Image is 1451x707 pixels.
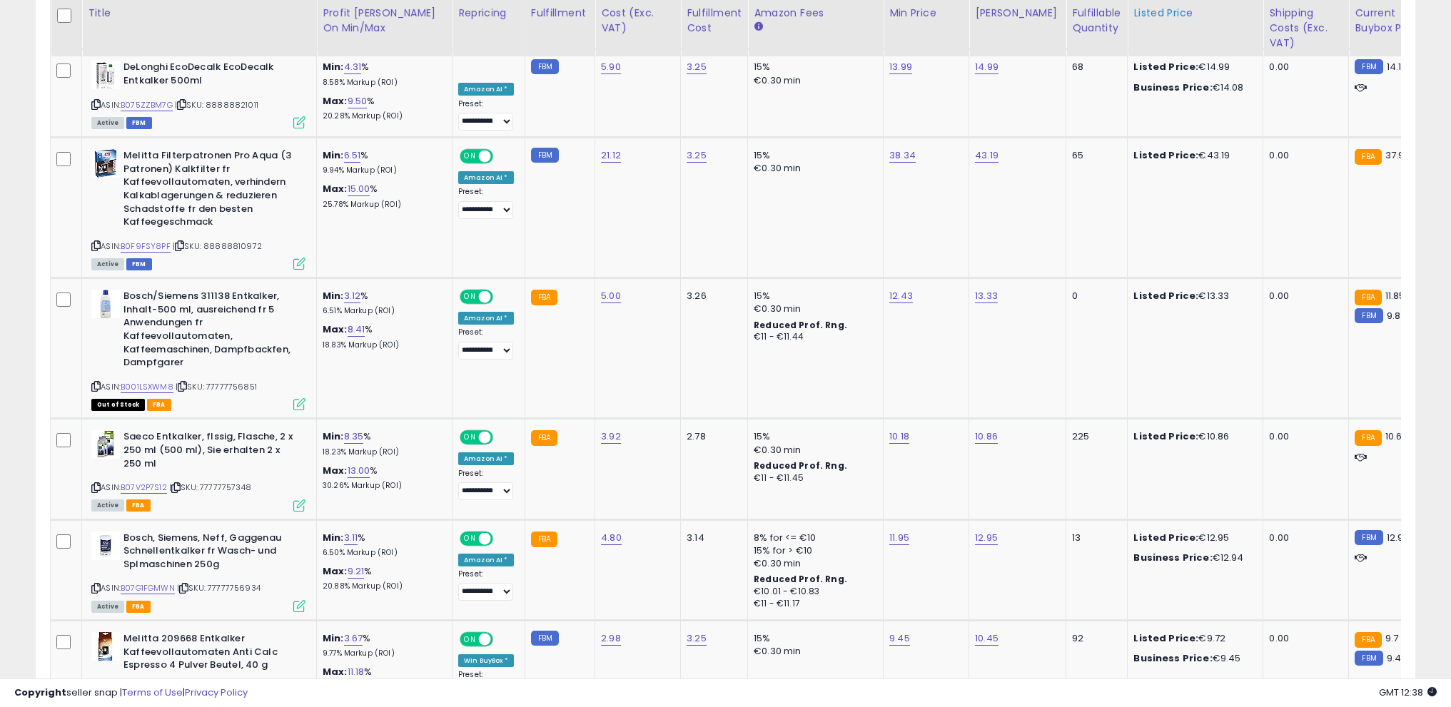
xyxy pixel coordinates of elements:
strong: Copyright [14,686,66,699]
span: ON [461,634,479,646]
small: Amazon Fees. [754,21,762,34]
a: 9.45 [889,631,910,646]
div: €0.30 min [754,74,872,87]
b: Max: [323,322,348,336]
p: 25.78% Markup (ROI) [323,200,441,210]
a: Terms of Use [122,686,183,699]
small: FBA [531,290,557,305]
div: €10.86 [1133,430,1252,443]
a: 5.00 [601,289,621,303]
div: [PERSON_NAME] [975,6,1060,21]
a: B07V2P7S12 [121,482,167,494]
div: 15% [754,632,872,645]
div: % [323,323,441,350]
span: OFF [491,291,514,303]
div: Profit [PERSON_NAME] on Min/Max [323,6,446,36]
span: FBA [147,399,171,411]
div: 15% [754,290,872,302]
span: FBA [126,499,151,512]
div: Amazon AI * [458,452,514,465]
div: €0.30 min [754,645,872,658]
div: €0.30 min [754,162,872,175]
a: B001LSXWM8 [121,381,173,393]
small: FBA [1355,149,1381,165]
b: Min: [323,148,344,162]
a: B075ZZBM7G [121,99,173,111]
a: 9.21 [348,564,365,579]
a: 10.18 [889,429,909,444]
div: €14.99 [1133,61,1252,73]
div: ASIN: [91,290,305,409]
span: 9.84 [1387,309,1407,322]
div: 15% for > €10 [754,544,872,557]
span: FBM [126,117,152,129]
div: €12.94 [1133,551,1252,564]
div: €13.33 [1133,290,1252,302]
div: €0.30 min [754,557,872,570]
img: 41CS-re9I3L._SL40_.jpg [91,430,120,459]
div: Min Price [889,6,963,21]
div: Fulfillment Cost [687,6,742,36]
span: All listings currently available for purchase on Amazon [91,117,124,129]
span: OFF [491,432,514,444]
span: 11.85 [1385,289,1405,302]
b: Business Price: [1133,651,1212,665]
a: 13.99 [889,60,912,74]
small: FBA [531,430,557,446]
div: % [323,464,441,491]
div: 65 [1072,149,1116,162]
div: Preset: [458,569,514,601]
a: 11.95 [889,531,909,545]
span: 9.7 [1385,631,1398,645]
span: All listings currently available for purchase on Amazon [91,499,124,512]
div: €43.19 [1133,149,1252,162]
a: 21.12 [601,148,621,163]
a: 3.12 [344,289,361,303]
b: Listed Price: [1133,631,1198,645]
div: Amazon AI * [458,171,514,184]
a: 4.31 [344,60,362,74]
div: 0.00 [1269,531,1338,544]
span: All listings that are currently out of stock and unavailable for purchase on Amazon [91,399,145,411]
p: 18.83% Markup (ROI) [323,340,441,350]
a: B0F9FSY8PF [121,240,171,253]
div: €11 - €11.45 [754,472,872,484]
b: Max: [323,564,348,578]
p: 20.28% Markup (ROI) [323,111,441,121]
a: 5.90 [601,60,621,74]
div: €10.01 - €10.83 [754,586,872,598]
div: 0 [1072,290,1116,302]
p: 9.94% Markup (ROI) [323,166,441,176]
a: 15.00 [348,182,370,196]
div: 15% [754,430,872,443]
div: €11 - €11.17 [754,598,872,610]
div: 0.00 [1269,430,1338,443]
a: 3.25 [687,148,707,163]
p: 20.88% Markup (ROI) [323,581,441,591]
small: FBM [531,631,559,646]
div: Listed Price [1133,6,1257,21]
b: Min: [323,429,344,443]
div: % [323,632,441,658]
a: 6.51 [344,148,361,163]
img: 41GMYvSb8CL._SL40_.jpg [91,290,120,318]
p: 6.50% Markup (ROI) [323,548,441,558]
span: FBA [126,601,151,613]
a: 3.92 [601,429,621,444]
span: ON [461,532,479,544]
div: ASIN: [91,531,305,611]
div: €9.45 [1133,652,1252,665]
b: Max: [323,464,348,477]
b: Listed Price: [1133,148,1198,162]
div: Cost (Exc. VAT) [601,6,674,36]
b: Min: [323,60,344,73]
div: 0.00 [1269,61,1338,73]
div: Fulfillable Quantity [1072,6,1121,36]
div: Amazon AI * [458,312,514,325]
span: 9.45 [1387,651,1407,665]
div: Win BuyBox * [458,654,514,667]
span: | SKU: 77777756934 [177,582,261,594]
div: Repricing [458,6,519,21]
b: Reduced Prof. Rng. [754,573,847,585]
b: Saeco Entkalker, flssig, Flasche, 2 x 250 ml (500 ml), Sie erhalten 2 x 250 ml [123,430,297,474]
